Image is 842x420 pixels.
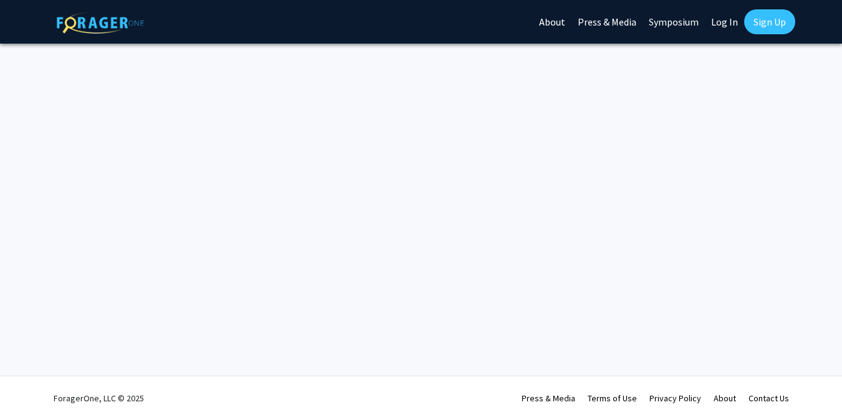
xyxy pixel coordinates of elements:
a: Press & Media [522,393,575,404]
img: ForagerOne Logo [57,12,144,34]
a: Contact Us [749,393,789,404]
a: Privacy Policy [649,393,701,404]
div: ForagerOne, LLC © 2025 [54,376,144,420]
a: Terms of Use [588,393,637,404]
a: Sign Up [744,9,795,34]
a: About [714,393,736,404]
